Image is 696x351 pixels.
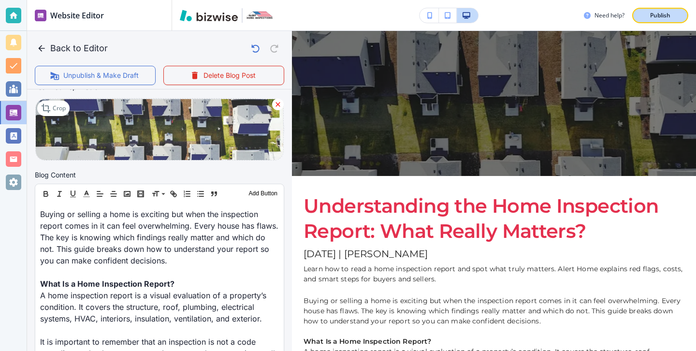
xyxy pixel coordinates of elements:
div: Featured Top MediaCrop [35,82,284,160]
p: Crop [53,104,66,113]
p: Buying or selling a home is exciting but when the inspection report comes in it can feel overwhel... [40,208,279,266]
button: Add Button [246,188,280,200]
h2: Website Editor [50,10,104,21]
img: Your Logo [246,11,273,19]
strong: What Is a Home Inspection Report? [40,279,174,289]
h2: Blog Content [35,170,76,180]
h3: Need help? [594,11,624,20]
h6: [DATE] | [PERSON_NAME] [304,248,428,260]
button: Delete Blog Post [163,66,284,85]
p: Publish [650,11,670,20]
p: Learn how to read a home inspection report and spot what truly matters. Alert Home explains red f... [304,264,684,284]
img: 241a8881677eaa27ca25752d359d6050.webp [35,99,284,161]
h1: Understanding the Home Inspection Report: What Really Matters? [304,193,684,244]
strong: What Is a Home Inspection Report? [304,337,431,346]
button: Publish [632,8,688,23]
p: A home inspection report is a visual evaluation of a property’s condition. It covers the structur... [40,290,279,324]
button: Back to Editor [35,39,112,58]
p: Buying or selling a home is exciting but when the inspection report comes in it can feel overwhel... [304,296,684,326]
img: Bizwise Logo [180,10,238,21]
div: Crop [37,101,70,116]
button: Unpublish & Make Draft [35,66,156,85]
img: editor icon [35,10,46,21]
